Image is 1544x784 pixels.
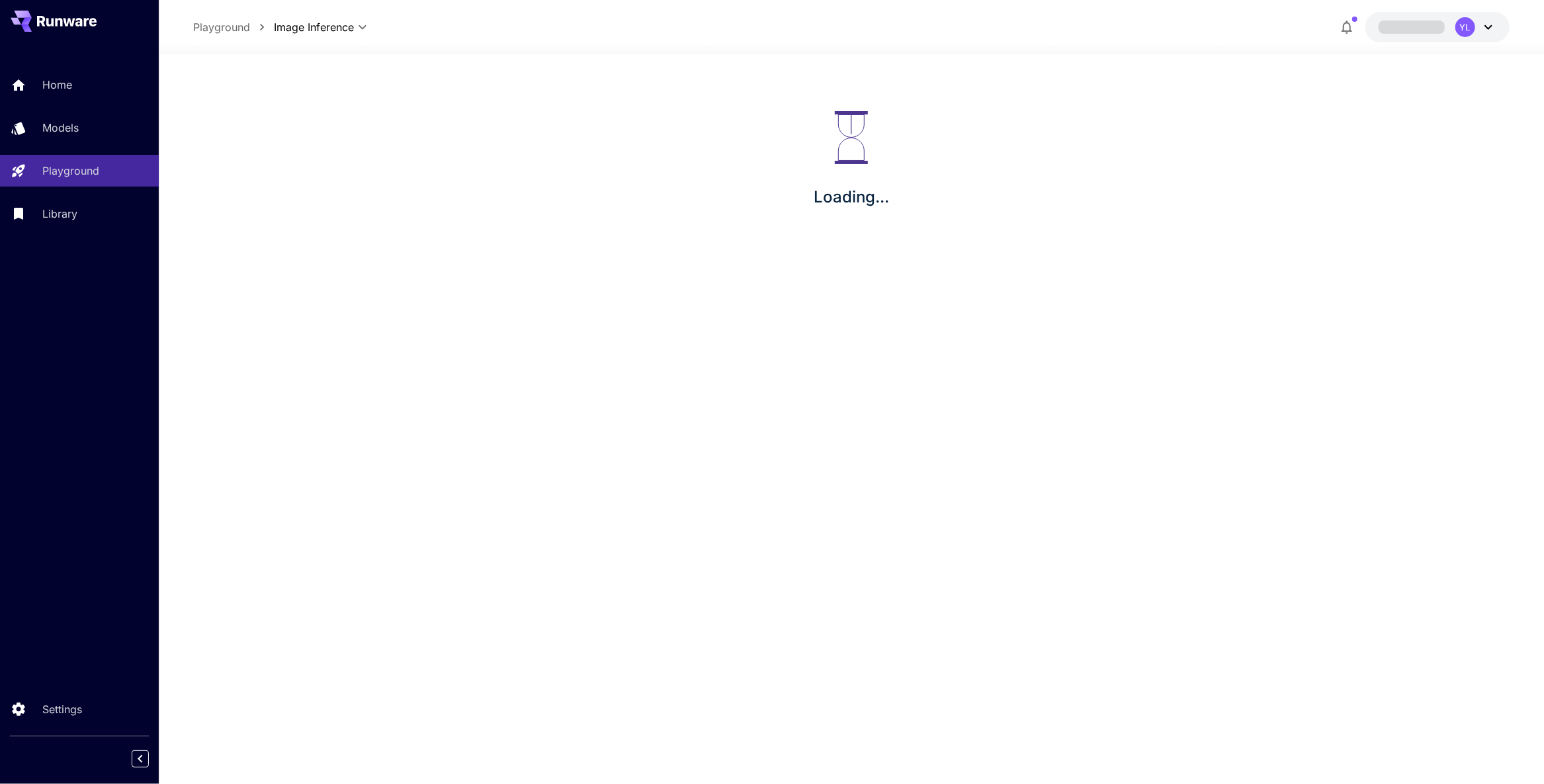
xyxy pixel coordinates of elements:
nav: breadcrumb [193,19,274,35]
p: Library [42,206,77,222]
p: Settings [42,701,82,717]
div: Collapse sidebar [142,747,159,771]
p: Playground [42,163,99,179]
p: Models [42,120,79,136]
button: YL [1365,12,1510,42]
p: Loading... [814,185,889,209]
p: Home [42,77,72,93]
a: Playground [193,19,250,35]
div: YL [1455,17,1475,37]
button: Collapse sidebar [132,750,149,767]
span: Image Inference [274,19,354,35]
